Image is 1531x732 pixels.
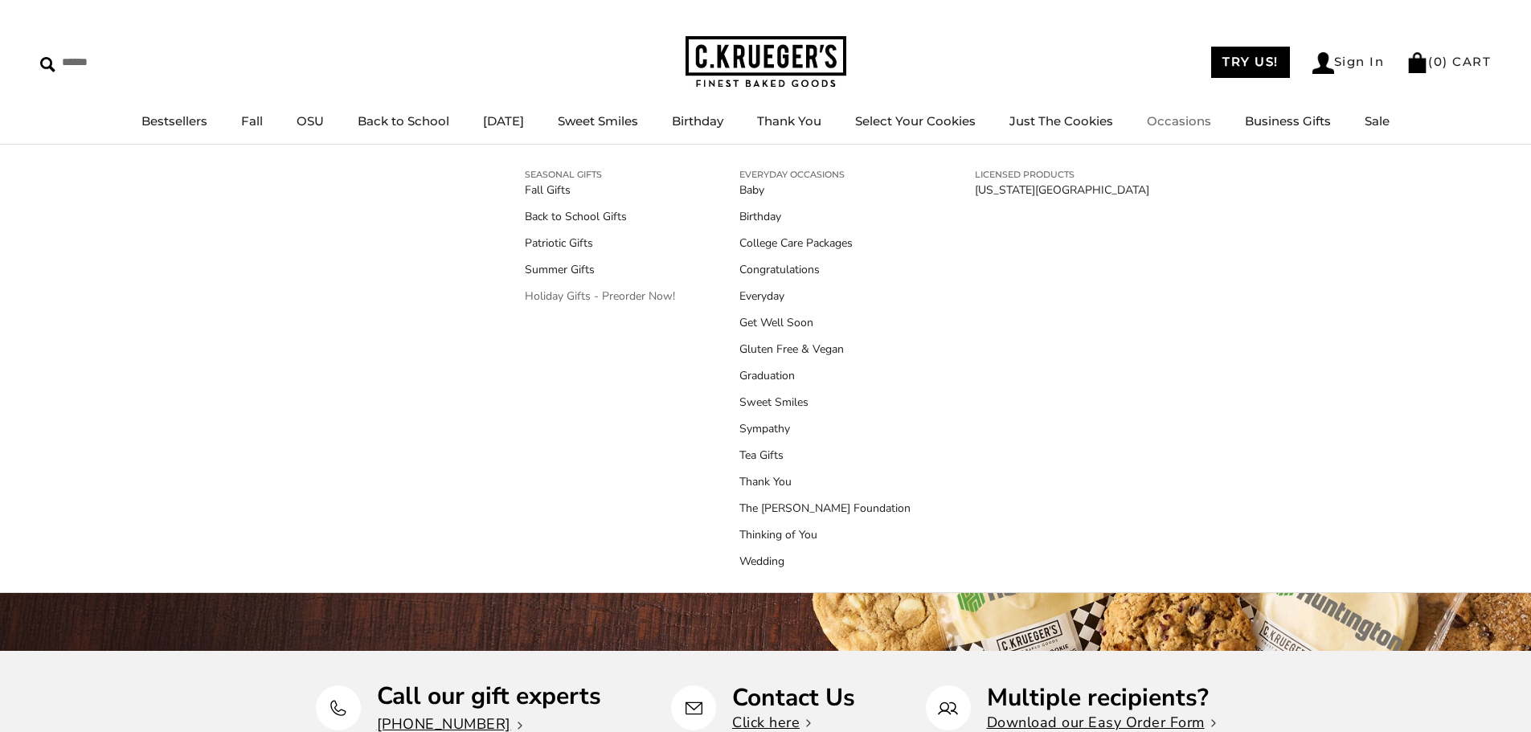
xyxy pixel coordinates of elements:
a: Sweet Smiles [558,113,638,129]
a: SEASONAL GIFTS [525,167,675,182]
a: Get Well Soon [739,314,911,331]
a: Summer Gifts [525,261,675,278]
a: Bestsellers [141,113,207,129]
a: Thank You [757,113,821,129]
a: Everyday [739,288,911,305]
img: Bag [1406,52,1428,73]
a: Back to School [358,113,449,129]
a: Sympathy [739,420,911,437]
a: [US_STATE][GEOGRAPHIC_DATA] [975,182,1149,198]
img: Search [40,57,55,72]
a: Baby [739,182,911,198]
a: Fall [241,113,263,129]
a: Back to School Gifts [525,208,675,225]
a: LICENSED PRODUCTS [975,167,1149,182]
a: Graduation [739,367,911,384]
a: TRY US! [1211,47,1290,78]
a: Sign In [1312,52,1385,74]
p: Multiple recipients? [987,685,1216,710]
a: Thank You [739,473,911,490]
span: 0 [1434,54,1443,69]
a: Patriotic Gifts [525,235,675,251]
a: [DATE] [483,113,524,129]
a: Business Gifts [1245,113,1331,129]
a: Just The Cookies [1009,113,1113,129]
a: College Care Packages [739,235,911,251]
img: Contact Us [684,698,704,718]
a: Holiday Gifts - Preorder Now! [525,288,675,305]
a: EVERYDAY OCCASIONS [739,167,911,182]
a: Birthday [672,113,723,129]
a: Birthday [739,208,911,225]
a: Occasions [1147,113,1211,129]
p: Contact Us [732,685,855,710]
img: C.KRUEGER'S [686,36,846,88]
a: The [PERSON_NAME] Foundation [739,500,911,517]
img: Call our gift experts [328,698,348,718]
p: Call our gift experts [377,684,601,709]
img: Multiple recipients? [938,698,958,718]
a: Click here [732,713,811,732]
a: Wedding [739,553,911,570]
input: Search [40,50,231,75]
img: Account [1312,52,1334,74]
a: Tea Gifts [739,447,911,464]
a: Sweet Smiles [739,394,911,411]
a: Select Your Cookies [855,113,976,129]
a: Download our Easy Order Form [987,713,1216,732]
a: Thinking of You [739,526,911,543]
a: Fall Gifts [525,182,675,198]
a: Gluten Free & Vegan [739,341,911,358]
a: (0) CART [1406,54,1491,69]
a: OSU [297,113,324,129]
a: Congratulations [739,261,911,278]
a: Sale [1365,113,1390,129]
